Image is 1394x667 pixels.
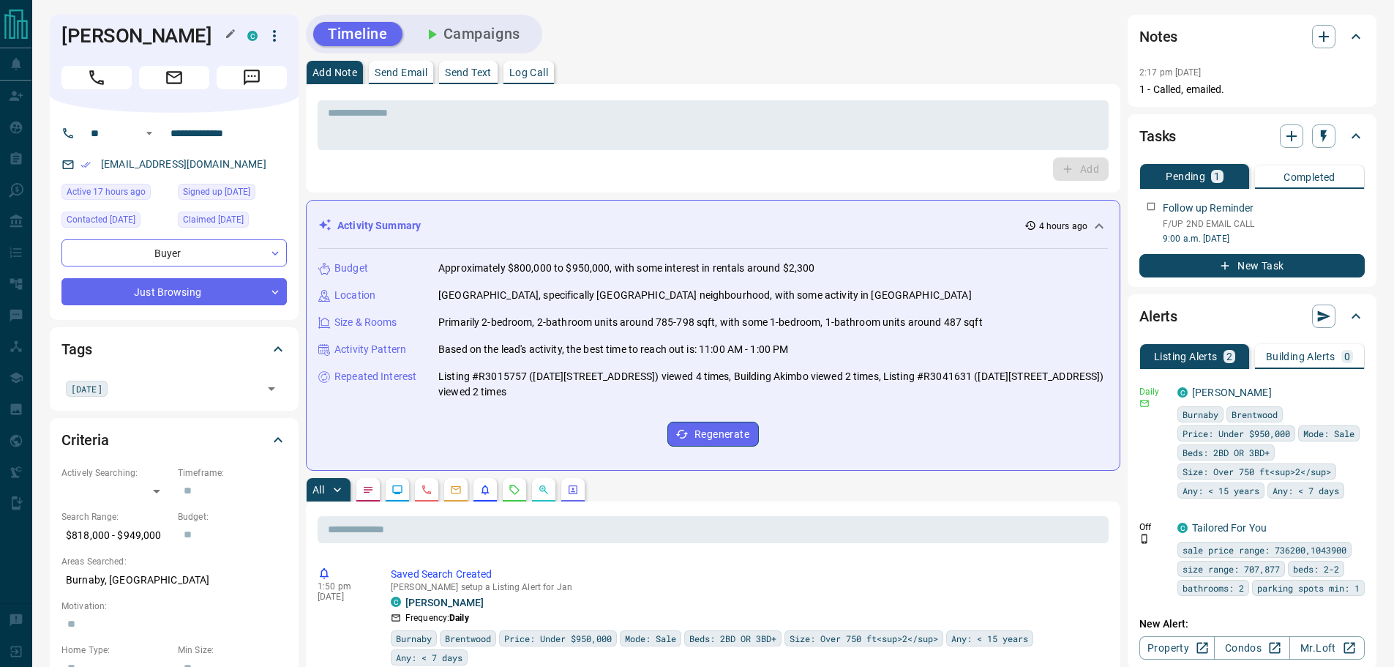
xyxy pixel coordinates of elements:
[362,484,374,496] svg: Notes
[139,66,209,89] span: Email
[1226,351,1232,362] p: 2
[1183,407,1218,422] span: Burnaby
[1183,562,1280,576] span: size range: 707,877
[689,631,776,646] span: Beds: 2BD OR 3BD+
[1139,299,1365,334] div: Alerts
[1139,305,1177,328] h2: Alerts
[318,581,369,592] p: 1:50 pm
[421,484,432,496] svg: Calls
[80,160,91,170] svg: Email Verified
[1139,119,1365,154] div: Tasks
[1289,636,1365,660] a: Mr.Loft
[334,288,375,303] p: Location
[61,24,225,48] h1: [PERSON_NAME]
[61,184,170,204] div: Sun Sep 14 2025
[1183,445,1270,460] span: Beds: 2BD OR 3BD+
[445,631,491,646] span: Brentwood
[178,644,287,657] p: Min Size:
[479,484,491,496] svg: Listing Alerts
[1214,171,1220,182] p: 1
[183,185,250,199] span: Signed up [DATE]
[1139,398,1150,409] svg: Email
[318,592,369,602] p: [DATE]
[61,466,170,480] p: Actively Searching:
[504,631,612,646] span: Price: Under $950,000
[337,218,421,234] p: Activity Summary
[1183,483,1259,498] span: Any: < 15 years
[1183,464,1331,479] span: Size: Over 750 ft<sup>2</sup>
[334,261,368,276] p: Budget
[334,369,416,384] p: Repeated Interest
[1284,172,1335,182] p: Completed
[334,342,406,357] p: Activity Pattern
[1139,636,1215,660] a: Property
[1293,562,1339,576] span: beds: 2-2
[1183,543,1346,557] span: sale price range: 736200,1043900
[1192,387,1272,398] a: [PERSON_NAME]
[101,158,266,170] a: [EMAIL_ADDRESS][DOMAIN_NAME]
[61,239,287,267] div: Buyer
[1139,385,1169,398] p: Daily
[391,582,1103,592] p: [PERSON_NAME] setup a Listing Alert for Jan
[438,342,788,357] p: Based on the lead's activity, the best time to reach out is: 11:00 AM - 1:00 PM
[396,631,432,646] span: Burnaby
[1183,581,1244,595] span: bathrooms: 2
[61,510,170,523] p: Search Range:
[391,597,401,607] div: condos.ca
[61,212,170,232] div: Sun Sep 14 2025
[391,484,403,496] svg: Lead Browsing Activity
[1166,171,1205,182] p: Pending
[1139,124,1176,148] h2: Tasks
[951,631,1028,646] span: Any: < 15 years
[334,315,397,330] p: Size & Rooms
[61,422,287,458] div: Criteria
[445,67,492,78] p: Send Text
[61,523,170,548] p: $818,000 - $949,000
[312,67,357,78] p: Add Note
[1232,407,1278,422] span: Brentwood
[261,379,282,399] button: Open
[1303,426,1354,441] span: Mode: Sale
[1139,254,1365,277] button: New Task
[1139,521,1169,534] p: Off
[438,288,972,303] p: [GEOGRAPHIC_DATA], specifically [GEOGRAPHIC_DATA] neighbourhood, with some activity in [GEOGRAPHI...
[61,332,287,367] div: Tags
[1154,351,1218,362] p: Listing Alerts
[61,568,287,592] p: Burnaby, [GEOGRAPHIC_DATA]
[1139,25,1177,48] h2: Notes
[1139,534,1150,544] svg: Push Notification Only
[71,381,102,396] span: [DATE]
[67,212,135,227] span: Contacted [DATE]
[313,22,402,46] button: Timeline
[450,484,462,496] svg: Emails
[178,184,287,204] div: Sun Sep 14 2025
[178,212,287,232] div: Sun Sep 14 2025
[667,422,759,447] button: Regenerate
[247,31,258,41] div: condos.ca
[396,650,462,665] span: Any: < 7 days
[1139,19,1365,54] div: Notes
[405,597,484,608] a: [PERSON_NAME]
[1163,201,1254,216] p: Follow up Reminder
[449,613,469,623] strong: Daily
[1344,351,1350,362] p: 0
[438,261,814,276] p: Approximately $800,000 to $950,000, with some interest in rentals around $2,300
[1139,82,1365,97] p: 1 - Called, emailed.
[1214,636,1289,660] a: Condos
[61,644,170,657] p: Home Type:
[1139,67,1202,78] p: 2:17 pm [DATE]
[1177,387,1188,398] div: condos.ca
[61,66,132,89] span: Call
[140,124,158,142] button: Open
[375,67,427,78] p: Send Email
[1273,483,1339,498] span: Any: < 7 days
[509,484,520,496] svg: Requests
[1163,217,1365,231] p: F/UP 2ND EMAIL CALL
[183,212,244,227] span: Claimed [DATE]
[567,484,579,496] svg: Agent Actions
[318,212,1108,239] div: Activity Summary4 hours ago
[67,185,146,199] span: Active 17 hours ago
[438,369,1108,400] p: Listing #R3015757 ([DATE][STREET_ADDRESS]) viewed 4 times, Building Akimbo viewed 2 times, Listin...
[1139,616,1365,632] p: New Alert:
[790,631,938,646] span: Size: Over 750 ft<sup>2</sup>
